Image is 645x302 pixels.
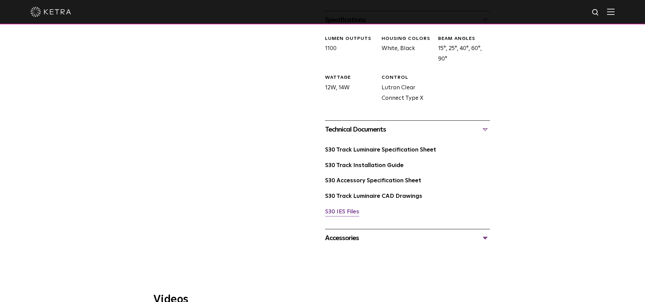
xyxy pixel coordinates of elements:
div: BEAM ANGLES [438,36,490,42]
a: S30 Track Installation Guide [325,163,404,168]
div: White, Black [377,36,433,65]
div: Lutron Clear Connect Type X [377,74,433,103]
div: 12W, 14W [320,74,377,103]
img: ketra-logo-2019-white [30,7,71,17]
img: search icon [592,8,600,17]
a: S30 Accessory Specification Sheet [325,178,421,184]
div: Accessories [325,233,490,243]
a: S30 Track Luminaire CAD Drawings [325,193,422,199]
a: S30 Track Luminaire Specification Sheet [325,147,436,153]
div: CONTROL [382,74,433,81]
img: Hamburger%20Nav.svg [607,8,615,15]
a: S30 IES Files [325,209,359,215]
div: Technical Documents [325,124,490,135]
div: 1100 [320,36,377,65]
div: HOUSING COLORS [382,36,433,42]
div: LUMEN OUTPUTS [325,36,377,42]
div: WATTAGE [325,74,377,81]
div: 15°, 25°, 40°, 60°, 90° [433,36,490,65]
